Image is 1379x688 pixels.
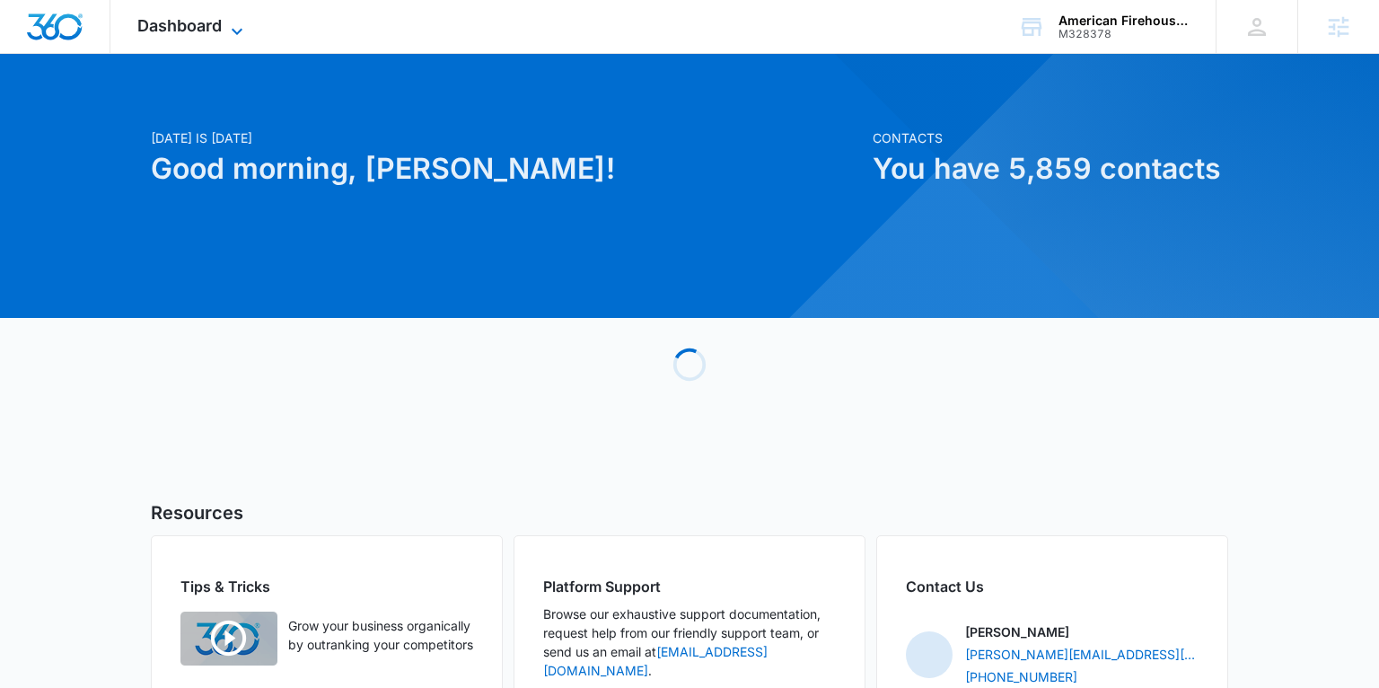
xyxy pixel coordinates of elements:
[1058,28,1190,40] div: account id
[288,616,473,654] p: Grow your business organically by outranking your competitors
[965,667,1077,686] a: [PHONE_NUMBER]
[180,576,473,597] h2: Tips & Tricks
[906,631,953,678] img: Sam Coduto
[873,128,1228,147] p: Contacts
[906,576,1199,597] h2: Contact Us
[151,147,862,190] h1: Good morning, [PERSON_NAME]!
[543,576,836,597] h2: Platform Support
[543,604,836,680] p: Browse our exhaustive support documentation, request help from our friendly support team, or send...
[873,147,1228,190] h1: You have 5,859 contacts
[151,128,862,147] p: [DATE] is [DATE]
[965,645,1199,664] a: [PERSON_NAME][EMAIL_ADDRESS][PERSON_NAME][DOMAIN_NAME]
[1058,13,1190,28] div: account name
[965,622,1069,641] p: [PERSON_NAME]
[151,499,1228,526] h5: Resources
[137,16,222,35] span: Dashboard
[180,612,277,666] img: Quick Overview Video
